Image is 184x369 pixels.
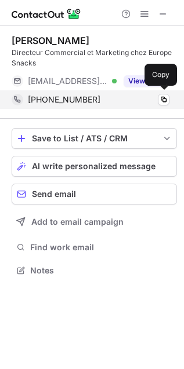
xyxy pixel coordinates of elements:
button: Find work email [12,239,177,255]
button: save-profile-one-click [12,128,177,149]
div: Save to List / ATS / CRM [32,134,157,143]
span: Add to email campaign [31,217,124,226]
span: [PHONE_NUMBER] [28,94,100,105]
button: Notes [12,262,177,279]
button: AI write personalized message [12,156,177,177]
span: Find work email [30,242,172,253]
span: Notes [30,265,172,276]
div: [PERSON_NAME] [12,35,89,46]
button: Reveal Button [124,75,169,87]
span: Send email [32,189,76,199]
span: AI write personalized message [32,162,156,171]
div: Directeur Commercial et Marketing chez Europe Snacks [12,48,177,68]
button: Add to email campaign [12,211,177,232]
button: Send email [12,184,177,204]
span: [EMAIL_ADDRESS][DOMAIN_NAME] [28,76,108,86]
img: ContactOut v5.3.10 [12,7,81,21]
